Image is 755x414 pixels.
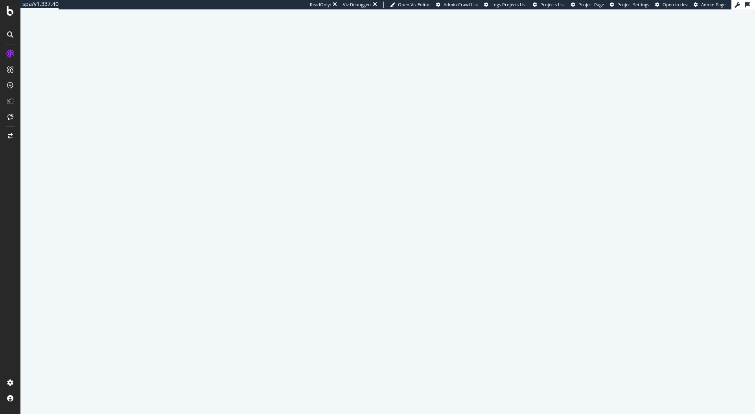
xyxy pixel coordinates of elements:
a: Project Settings [610,2,649,8]
a: Admin Page [694,2,726,8]
a: Projects List [533,2,565,8]
div: Viz Debugger: [343,2,371,8]
a: Project Page [571,2,604,8]
span: Open Viz Editor [398,2,430,7]
span: Project Settings [617,2,649,7]
span: Admin Page [701,2,726,7]
div: animation [359,191,416,220]
span: Project Page [578,2,604,7]
a: Logs Projects List [484,2,527,8]
a: Admin Crawl List [436,2,478,8]
span: Logs Projects List [492,2,527,7]
span: Projects List [540,2,565,7]
div: ReadOnly: [310,2,331,8]
a: Open Viz Editor [390,2,430,8]
span: Open in dev [663,2,688,7]
a: Open in dev [655,2,688,8]
span: Admin Crawl List [444,2,478,7]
